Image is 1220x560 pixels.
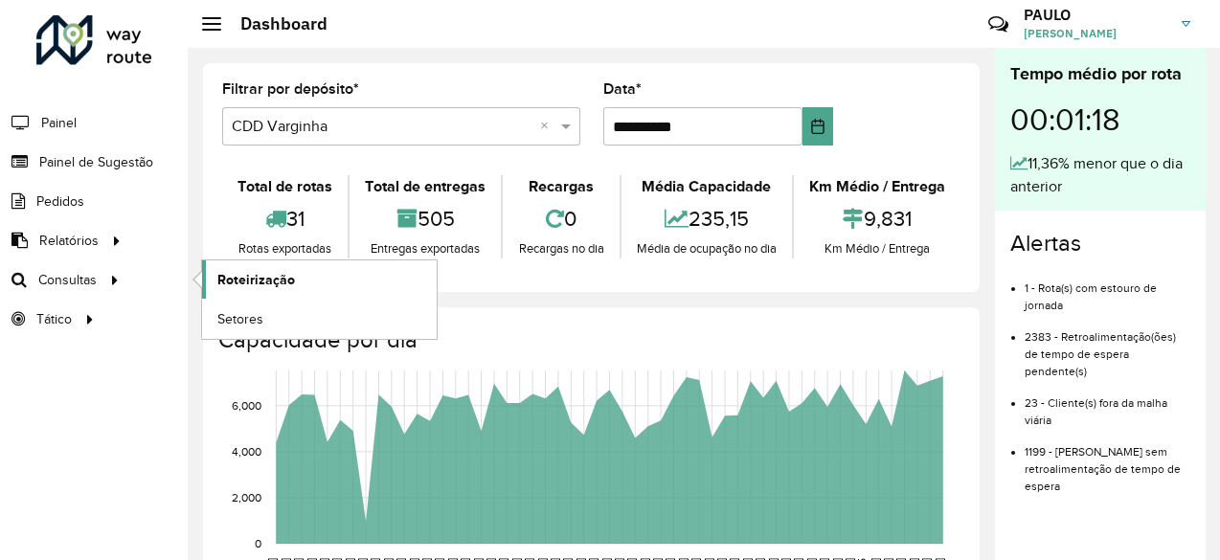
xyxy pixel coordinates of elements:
[1024,6,1167,24] h3: PAULO
[255,537,261,549] text: 0
[227,198,343,239] div: 31
[508,198,614,239] div: 0
[218,326,960,354] h4: Capacidade por dia
[626,198,787,239] div: 235,15
[202,300,437,338] a: Setores
[1025,265,1190,314] li: 1 - Rota(s) com estouro de jornada
[217,270,295,290] span: Roteirização
[802,107,833,146] button: Choose Date
[799,239,956,258] div: Km Médio / Entrega
[1010,87,1190,152] div: 00:01:18
[1025,429,1190,495] li: 1199 - [PERSON_NAME] sem retroalimentação de tempo de espera
[202,260,437,299] a: Roteirização
[1024,25,1167,42] span: [PERSON_NAME]
[36,191,84,212] span: Pedidos
[603,78,642,101] label: Data
[41,113,77,133] span: Painel
[626,175,787,198] div: Média Capacidade
[354,239,496,258] div: Entregas exportadas
[508,239,614,258] div: Recargas no dia
[978,4,1019,45] a: Contato Rápido
[1010,61,1190,87] div: Tempo médio por rota
[232,399,261,412] text: 6,000
[232,445,261,458] text: 4,000
[221,13,328,34] h2: Dashboard
[227,239,343,258] div: Rotas exportadas
[508,175,614,198] div: Recargas
[222,78,359,101] label: Filtrar por depósito
[38,270,97,290] span: Consultas
[799,198,956,239] div: 9,831
[227,175,343,198] div: Total de rotas
[39,152,153,172] span: Painel de Sugestão
[39,231,99,251] span: Relatórios
[354,175,496,198] div: Total de entregas
[1010,230,1190,258] h4: Alertas
[1025,380,1190,429] li: 23 - Cliente(s) fora da malha viária
[799,175,956,198] div: Km Médio / Entrega
[626,239,787,258] div: Média de ocupação no dia
[354,198,496,239] div: 505
[36,309,72,329] span: Tático
[232,491,261,504] text: 2,000
[217,309,263,329] span: Setores
[540,115,556,138] span: Clear all
[1025,314,1190,380] li: 2383 - Retroalimentação(ões) de tempo de espera pendente(s)
[1010,152,1190,198] div: 11,36% menor que o dia anterior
